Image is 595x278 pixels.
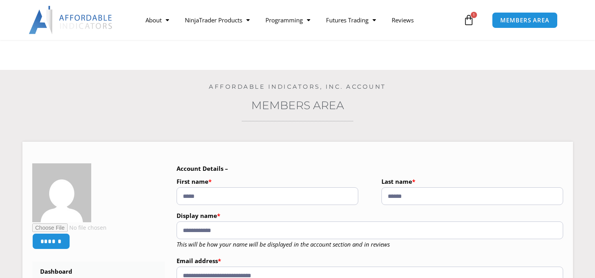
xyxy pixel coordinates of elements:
a: Futures Trading [318,11,384,29]
span: MEMBERS AREA [500,17,549,23]
b: Account Details – [177,165,228,172]
em: This will be how your name will be displayed in the account section and in reviews [177,240,390,248]
label: Display name [177,210,563,221]
a: Programming [258,11,318,29]
a: Reviews [384,11,422,29]
label: First name [177,176,358,187]
a: NinjaTrader Products [177,11,258,29]
a: About [138,11,177,29]
nav: Menu [138,11,461,29]
a: Members Area [251,99,344,112]
span: 1 [471,12,477,18]
label: Last name [381,176,563,187]
a: 1 [451,9,486,31]
a: Affordable Indicators, Inc. Account [209,83,386,90]
img: 815360833f49e18124148be10622ea464453ba4e33e316af29d261644c9dd403 [32,163,91,222]
label: Email address [177,255,563,267]
a: MEMBERS AREA [492,12,558,28]
img: LogoAI | Affordable Indicators – NinjaTrader [29,6,113,34]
